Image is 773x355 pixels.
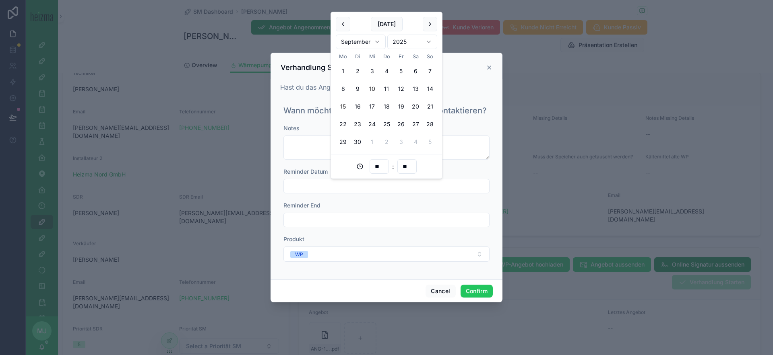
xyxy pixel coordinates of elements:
[426,285,455,298] button: Cancel
[408,117,423,131] button: Samstag, 27. September 2025
[365,82,379,96] button: Today, Mittwoch, 10. September 2025
[461,285,493,298] button: Confirm
[336,82,350,96] button: Montag, 8. September 2025
[283,105,487,116] h1: Wann möchtest du den Kunden wieder kontaktieren?
[336,64,350,78] button: Montag, 1. September 2025
[423,117,437,131] button: Sonntag, 28. September 2025
[336,159,437,174] div: :
[336,135,350,149] button: Montag, 29. September 2025
[365,64,379,78] button: Mittwoch, 3. September 2025
[394,82,408,96] button: Freitag, 12. September 2025
[336,99,350,114] button: Montag, 15. September 2025
[408,64,423,78] button: Samstag, 6. September 2025
[379,117,394,131] button: Donnerstag, 25. September 2025
[336,52,437,149] table: September 2025
[281,63,353,72] h3: Verhandlung Starten
[350,135,365,149] button: Dienstag, 30. September 2025
[283,202,320,209] span: Reminder End
[423,99,437,114] button: Sonntag, 21. September 2025
[394,135,408,149] button: Freitag, 3. Oktober 2025
[365,99,379,114] button: Mittwoch, 17. September 2025
[283,246,490,262] button: Select Button
[365,117,379,131] button: Mittwoch, 24. September 2025
[423,82,437,96] button: Sonntag, 14. September 2025
[350,64,365,78] button: Dienstag, 2. September 2025
[423,52,437,61] th: Sonntag
[379,82,394,96] button: Donnerstag, 11. September 2025
[295,251,303,258] div: WP
[408,82,423,96] button: Samstag, 13. September 2025
[379,135,394,149] button: Donnerstag, 2. Oktober 2025
[283,168,328,175] span: Reminder Datum
[280,83,426,91] span: Hast du das Angebot an den Kunden geschickt?
[394,52,408,61] th: Freitag
[350,117,365,131] button: Dienstag, 23. September 2025
[336,117,350,131] button: Montag, 22. September 2025
[408,99,423,114] button: Samstag, 20. September 2025
[379,99,394,114] button: Donnerstag, 18. September 2025
[423,64,437,78] button: Sonntag, 7. September 2025
[350,82,365,96] button: Dienstag, 9. September 2025
[283,125,300,131] span: Notes
[336,52,350,61] th: Montag
[394,117,408,131] button: Freitag, 26. September 2025
[379,64,394,78] button: Donnerstag, 4. September 2025
[423,135,437,149] button: Sonntag, 5. Oktober 2025
[408,135,423,149] button: Samstag, 4. Oktober 2025
[350,99,365,114] button: Dienstag, 16. September 2025
[365,52,379,61] th: Mittwoch
[394,64,408,78] button: Freitag, 5. September 2025
[371,17,403,31] button: [DATE]
[408,52,423,61] th: Samstag
[350,52,365,61] th: Dienstag
[365,135,379,149] button: Mittwoch, 1. Oktober 2025
[394,99,408,114] button: Freitag, 19. September 2025
[283,236,304,242] span: Produkt
[379,52,394,61] th: Donnerstag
